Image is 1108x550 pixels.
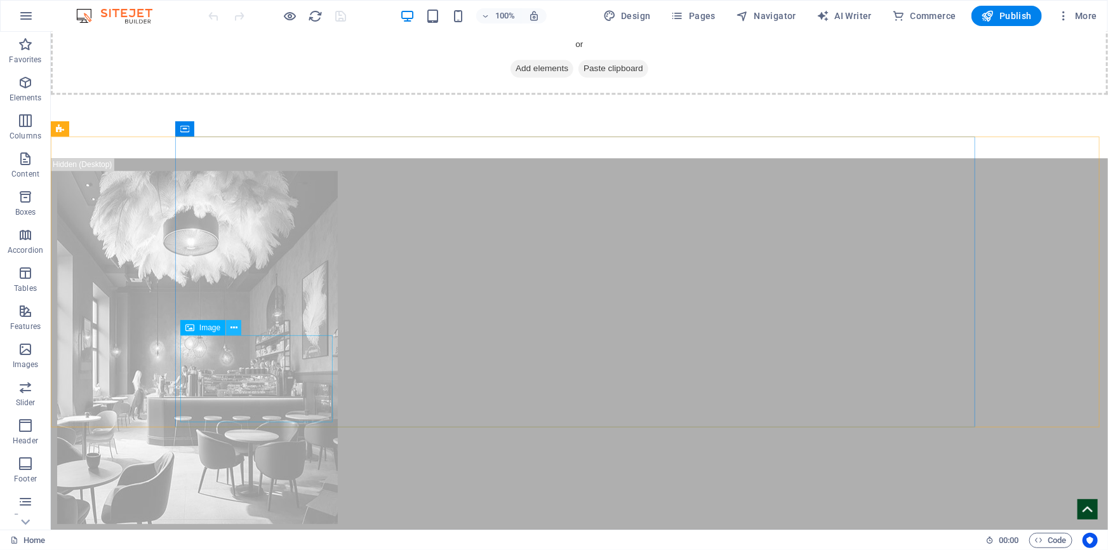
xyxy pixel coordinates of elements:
[1029,533,1072,548] button: Code
[16,398,36,408] p: Slider
[811,6,877,26] button: AI Writer
[10,93,42,103] p: Elements
[528,28,597,46] span: Paste clipboard
[1057,10,1097,22] span: More
[1008,535,1010,545] span: :
[817,10,872,22] span: AI Writer
[999,533,1018,548] span: 00 00
[1052,6,1102,26] button: More
[736,10,796,22] span: Navigator
[460,28,523,46] span: Add elements
[14,474,37,484] p: Footer
[528,10,540,22] i: On resize automatically adjust zoom level to fit chosen device.
[8,245,43,255] p: Accordion
[982,10,1032,22] span: Publish
[283,8,298,23] button: Click here to leave preview mode and continue editing
[309,9,323,23] i: Reload page
[10,321,41,332] p: Features
[14,512,37,522] p: Forms
[985,533,1019,548] h6: Session time
[971,6,1042,26] button: Publish
[10,533,45,548] a: Click to cancel selection. Double-click to open Pages
[598,6,656,26] button: Design
[1035,533,1067,548] span: Code
[887,6,961,26] button: Commerce
[15,207,36,217] p: Boxes
[1083,533,1098,548] button: Usercentrics
[13,436,38,446] p: Header
[671,10,716,22] span: Pages
[9,55,41,65] p: Favorites
[199,324,220,332] span: Image
[731,6,801,26] button: Navigator
[11,169,39,179] p: Content
[476,8,521,23] button: 100%
[603,10,651,22] span: Design
[598,6,656,26] div: Design (Ctrl+Alt+Y)
[13,359,39,370] p: Images
[73,8,168,23] img: Editor Logo
[666,6,721,26] button: Pages
[10,131,41,141] p: Columns
[308,8,323,23] button: reload
[495,8,516,23] h6: 100%
[14,283,37,293] p: Tables
[892,10,956,22] span: Commerce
